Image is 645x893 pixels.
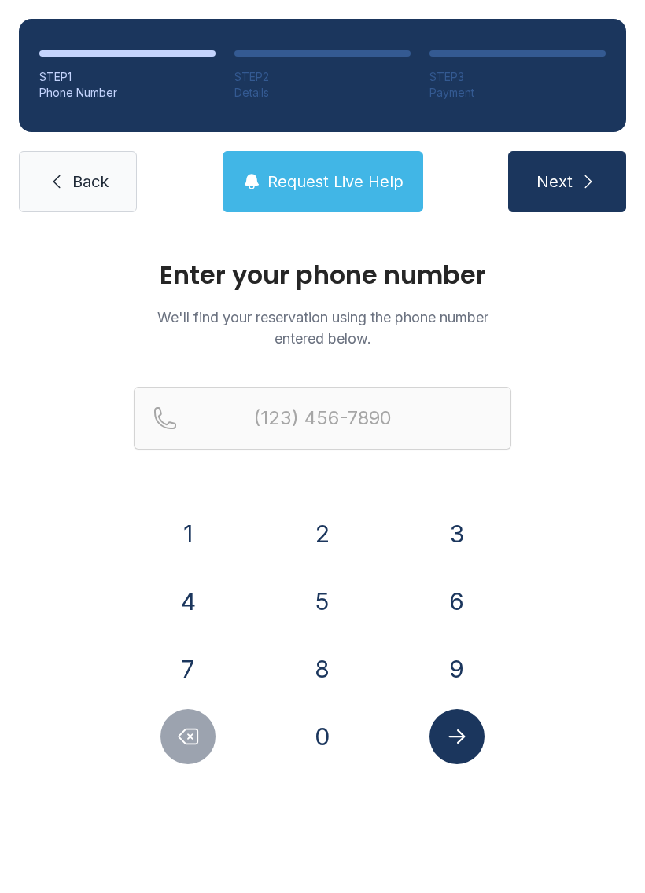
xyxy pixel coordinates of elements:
[39,85,216,101] div: Phone Number
[429,641,485,696] button: 9
[429,709,485,764] button: Submit lookup form
[429,85,606,101] div: Payment
[134,387,511,450] input: Reservation phone number
[72,171,109,193] span: Back
[429,506,485,561] button: 3
[160,641,216,696] button: 7
[267,171,404,193] span: Request Live Help
[429,574,485,629] button: 6
[160,574,216,629] button: 4
[39,69,216,85] div: STEP 1
[134,307,511,349] p: We'll find your reservation using the phone number entered below.
[295,506,350,561] button: 2
[134,263,511,288] h1: Enter your phone number
[234,85,411,101] div: Details
[295,574,350,629] button: 5
[429,69,606,85] div: STEP 3
[295,641,350,696] button: 8
[160,709,216,764] button: Delete number
[234,69,411,85] div: STEP 2
[295,709,350,764] button: 0
[160,506,216,561] button: 1
[536,171,573,193] span: Next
